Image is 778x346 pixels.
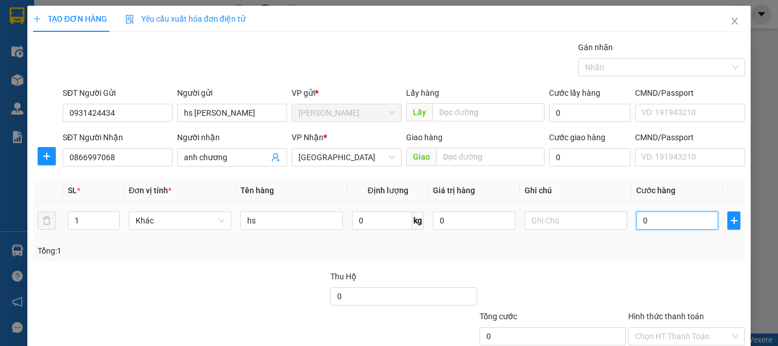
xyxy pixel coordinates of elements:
[298,104,395,121] span: Phan Thiết
[298,149,395,166] span: Đà Lạt
[635,131,745,144] div: CMND/Passport
[10,35,101,49] div: hs nhung
[480,312,517,321] span: Tổng cước
[525,211,627,230] input: Ghi Chú
[109,10,224,35] div: [GEOGRAPHIC_DATA]
[436,148,544,166] input: Dọc đường
[549,88,600,97] label: Cước lấy hàng
[125,65,167,85] span: cxmh
[406,133,443,142] span: Giao hàng
[628,312,704,321] label: Hình thức thanh toán
[136,212,224,229] span: Khác
[125,15,134,24] img: icon
[406,148,436,166] span: Giao
[38,211,56,230] button: delete
[177,131,287,144] div: Người nhận
[68,186,77,195] span: SL
[719,6,751,38] button: Close
[38,245,301,257] div: Tổng: 1
[578,43,613,52] label: Gán nhãn
[240,186,274,195] span: Tên hàng
[292,87,402,99] div: VP gửi
[33,14,107,23] span: TẠO ĐƠN HÀNG
[129,186,171,195] span: Đơn vị tính
[330,272,357,281] span: Thu Hộ
[520,180,632,202] th: Ghi chú
[109,49,224,65] div: 0976826773
[727,211,740,230] button: plus
[10,10,27,22] span: Gửi:
[635,87,745,99] div: CMND/Passport
[177,87,287,99] div: Người gửi
[240,211,343,230] input: VD: Bàn, Ghế
[10,49,101,65] div: 0962878232
[433,186,475,195] span: Giá trị hàng
[406,88,439,97] span: Lấy hàng
[432,103,544,121] input: Dọc đường
[38,152,55,161] span: plus
[271,153,280,162] span: user-add
[406,103,432,121] span: Lấy
[549,133,605,142] label: Cước giao hàng
[38,147,56,165] button: plus
[10,10,101,35] div: [PERSON_NAME]
[63,87,173,99] div: SĐT Người Gửi
[109,71,125,83] span: DĐ:
[728,216,740,225] span: plus
[730,17,739,26] span: close
[367,186,408,195] span: Định lượng
[33,15,41,23] span: plus
[125,14,245,23] span: Yêu cầu xuất hóa đơn điện tử
[412,211,424,230] span: kg
[109,35,224,49] div: lợi
[549,104,630,122] input: Cước lấy hàng
[636,186,675,195] span: Cước hàng
[109,10,136,22] span: Nhận:
[433,211,515,230] input: 0
[63,131,173,144] div: SĐT Người Nhận
[292,133,324,142] span: VP Nhận
[549,148,630,166] input: Cước giao hàng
